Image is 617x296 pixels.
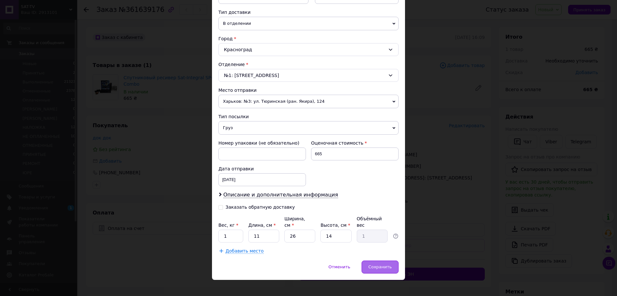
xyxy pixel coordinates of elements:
[218,121,399,135] span: Груз
[223,192,338,198] span: Описание и дополнительная информация
[218,223,238,228] label: Вес, кг
[357,215,388,228] div: Объёмный вес
[218,88,257,93] span: Место отправки
[218,35,399,42] div: Город
[311,140,399,146] div: Оценочная стоимость
[328,264,350,269] span: Отменить
[218,140,306,146] div: Номер упаковки (не обязательно)
[218,43,399,56] div: Красноград
[218,95,399,108] span: Харьков: №3: ул. Тюринская (ран. Якира), 124
[368,264,392,269] span: Сохранить
[320,223,350,228] label: Высота, см
[226,248,264,254] span: Добавить место
[218,61,399,68] div: Отделение
[248,223,276,228] label: Длина, см
[226,205,295,210] div: Заказать обратную доставку
[284,216,305,228] label: Ширина, см
[218,166,306,172] div: Дата отправки
[218,17,399,30] span: В отделении
[218,10,251,15] span: Тип доставки
[218,69,399,82] div: №1: [STREET_ADDRESS]
[218,114,249,119] span: Тип посылки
